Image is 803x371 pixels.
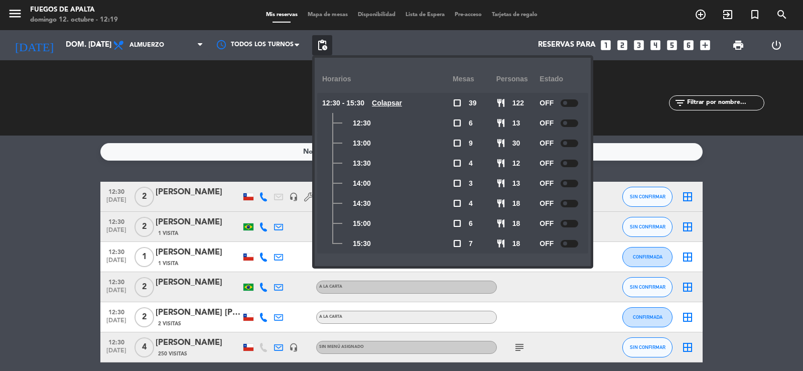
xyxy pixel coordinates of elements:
span: CONFIRMADA [633,254,662,260]
span: 12:30 - 15:30 [322,97,364,109]
div: Mesas [453,65,496,93]
span: check_box_outline_blank [453,199,462,208]
span: 1 Visita [158,229,178,237]
span: [DATE] [104,317,129,329]
span: 12:30 [104,215,129,227]
span: OFF [540,97,554,109]
span: 12:30 [104,245,129,257]
i: headset_mic [289,343,298,352]
span: restaurant [496,199,505,208]
span: A LA CARTA [319,315,342,319]
span: 2 [135,187,154,207]
i: border_all [682,311,694,323]
span: print [732,39,744,51]
i: border_all [682,221,694,233]
span: 1 [135,247,154,267]
span: 30 [512,138,520,149]
i: headset_mic [289,192,298,201]
span: 12:30 [353,117,371,129]
span: restaurant [496,159,505,168]
u: Colapsar [372,99,402,107]
span: 12 [512,158,520,169]
i: search [776,9,788,21]
i: subject [513,341,525,353]
span: restaurant [496,219,505,228]
span: OFF [540,138,554,149]
span: OFF [540,218,554,229]
span: 3 [469,178,473,189]
span: 4 [469,198,473,209]
i: border_all [682,281,694,293]
span: CONFIRMADA [633,314,662,320]
i: looks_3 [632,39,645,52]
div: [PERSON_NAME] [156,246,241,259]
span: 18 [512,198,520,209]
div: domingo 12. octubre - 12:19 [30,15,118,25]
span: [DATE] [104,227,129,238]
span: Mapa de mesas [303,12,353,18]
div: personas [496,65,540,93]
i: looks_one [599,39,612,52]
div: [PERSON_NAME] [156,276,241,289]
span: OFF [540,158,554,169]
span: 9 [469,138,473,149]
span: 15:00 [353,218,371,229]
i: border_all [682,191,694,203]
span: 12:30 [104,336,129,347]
i: arrow_drop_down [93,39,105,51]
span: [DATE] [104,287,129,299]
span: 2 [135,217,154,237]
span: SIN CONFIRMAR [630,284,665,290]
span: 18 [512,218,520,229]
span: check_box_outline_blank [453,239,462,248]
span: 6 [469,218,473,229]
span: 13 [512,178,520,189]
i: add_box [699,39,712,52]
span: A LA CARTA [319,285,342,289]
span: SIN CONFIRMAR [630,344,665,350]
span: 14:00 [353,178,371,189]
span: pending_actions [316,39,328,51]
span: 6 [469,117,473,129]
span: [DATE] [104,257,129,269]
span: 122 [512,97,524,109]
span: SIN CONFIRMAR [630,224,665,229]
span: 14:30 [353,198,371,209]
span: restaurant [496,179,505,188]
i: [DATE] [8,34,61,56]
div: [PERSON_NAME] [156,186,241,199]
span: 2 Visitas [158,320,181,328]
span: 2 [135,307,154,327]
span: 7 [469,238,473,250]
input: Filtrar por nombre... [686,97,764,108]
span: 12:30 [104,185,129,197]
i: add_circle_outline [695,9,707,21]
i: looks_6 [682,39,695,52]
span: check_box_outline_blank [453,118,462,128]
span: 13:30 [353,158,371,169]
span: Tarjetas de regalo [487,12,543,18]
span: OFF [540,178,554,189]
span: SIN CONFIRMAR [630,194,665,199]
span: 13:00 [353,138,371,149]
span: 2 [135,277,154,297]
i: border_all [682,251,694,263]
i: turned_in_not [749,9,761,21]
span: [DATE] [104,197,129,208]
span: 1 Visita [158,260,178,268]
span: check_box_outline_blank [453,159,462,168]
span: check_box_outline_blank [453,139,462,148]
i: looks_4 [649,39,662,52]
span: 18 [512,238,520,250]
i: filter_list [674,97,686,109]
i: looks_two [616,39,629,52]
i: menu [8,6,23,21]
span: check_box_outline_blank [453,98,462,107]
span: restaurant [496,139,505,148]
span: 250 Visitas [158,350,187,358]
div: [PERSON_NAME] [PERSON_NAME] [156,306,241,319]
span: OFF [540,198,554,209]
span: check_box_outline_blank [453,219,462,228]
span: 13 [512,117,520,129]
div: Fuegos de Apalta [30,5,118,15]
